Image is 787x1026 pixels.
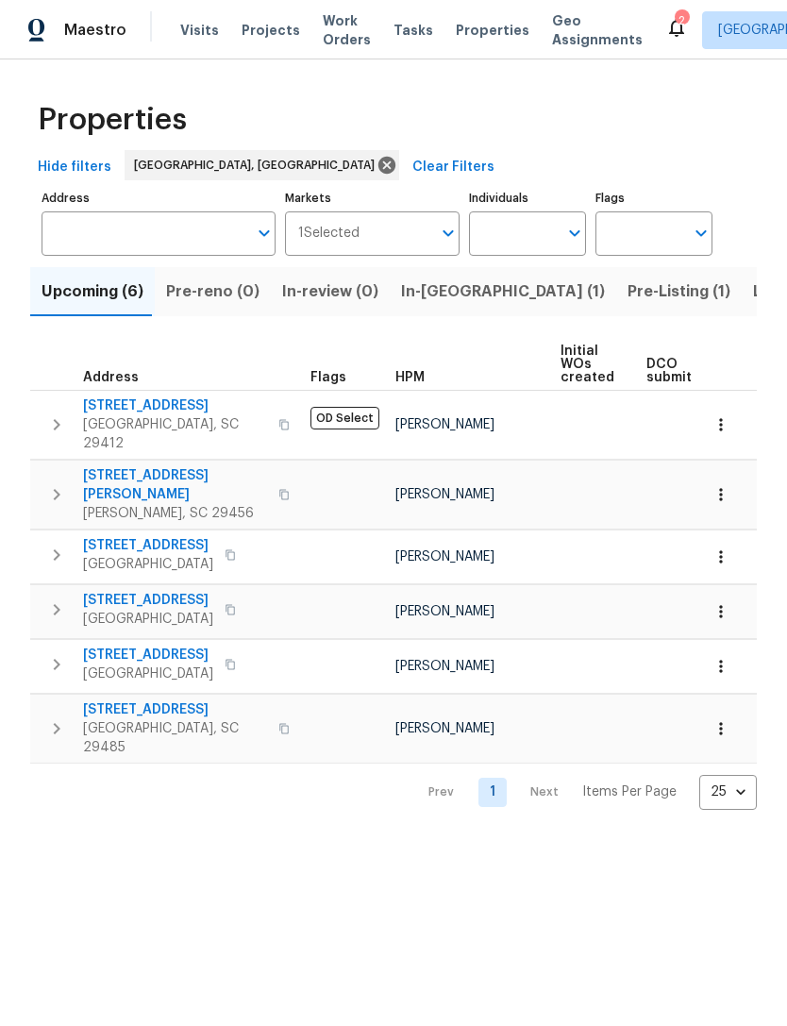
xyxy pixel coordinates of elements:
[134,156,382,175] span: [GEOGRAPHIC_DATA], [GEOGRAPHIC_DATA]
[405,150,502,185] button: Clear Filters
[395,660,494,673] span: [PERSON_NAME]
[646,358,714,384] span: DCO submitted
[38,156,111,179] span: Hide filters
[83,396,267,415] span: [STREET_ADDRESS]
[323,11,371,49] span: Work Orders
[83,536,213,555] span: [STREET_ADDRESS]
[401,278,605,305] span: In-[GEOGRAPHIC_DATA] (1)
[251,220,277,246] button: Open
[83,371,139,384] span: Address
[83,700,267,719] span: [STREET_ADDRESS]
[310,407,379,429] span: OD Select
[242,21,300,40] span: Projects
[310,371,346,384] span: Flags
[83,466,267,504] span: [STREET_ADDRESS][PERSON_NAME]
[469,193,586,204] label: Individuals
[83,664,213,683] span: [GEOGRAPHIC_DATA]
[83,555,213,574] span: [GEOGRAPHIC_DATA]
[595,193,712,204] label: Flags
[83,719,267,757] span: [GEOGRAPHIC_DATA], SC 29485
[83,415,267,453] span: [GEOGRAPHIC_DATA], SC 29412
[561,345,614,384] span: Initial WOs created
[456,21,529,40] span: Properties
[395,418,494,431] span: [PERSON_NAME]
[83,591,213,610] span: [STREET_ADDRESS]
[561,220,588,246] button: Open
[675,11,688,30] div: 2
[699,767,757,816] div: 25
[125,150,399,180] div: [GEOGRAPHIC_DATA], [GEOGRAPHIC_DATA]
[435,220,461,246] button: Open
[410,775,757,810] nav: Pagination Navigation
[628,278,730,305] span: Pre-Listing (1)
[395,488,494,501] span: [PERSON_NAME]
[285,193,460,204] label: Markets
[412,156,494,179] span: Clear Filters
[83,646,213,664] span: [STREET_ADDRESS]
[395,550,494,563] span: [PERSON_NAME]
[282,278,378,305] span: In-review (0)
[83,504,267,523] span: [PERSON_NAME], SC 29456
[30,150,119,185] button: Hide filters
[38,110,187,129] span: Properties
[688,220,714,246] button: Open
[395,722,494,735] span: [PERSON_NAME]
[552,11,643,49] span: Geo Assignments
[166,278,260,305] span: Pre-reno (0)
[42,278,143,305] span: Upcoming (6)
[298,226,360,242] span: 1 Selected
[395,605,494,618] span: [PERSON_NAME]
[395,371,425,384] span: HPM
[42,193,276,204] label: Address
[478,778,507,807] a: Goto page 1
[582,782,677,801] p: Items Per Page
[64,21,126,40] span: Maestro
[180,21,219,40] span: Visits
[393,24,433,37] span: Tasks
[83,610,213,629] span: [GEOGRAPHIC_DATA]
